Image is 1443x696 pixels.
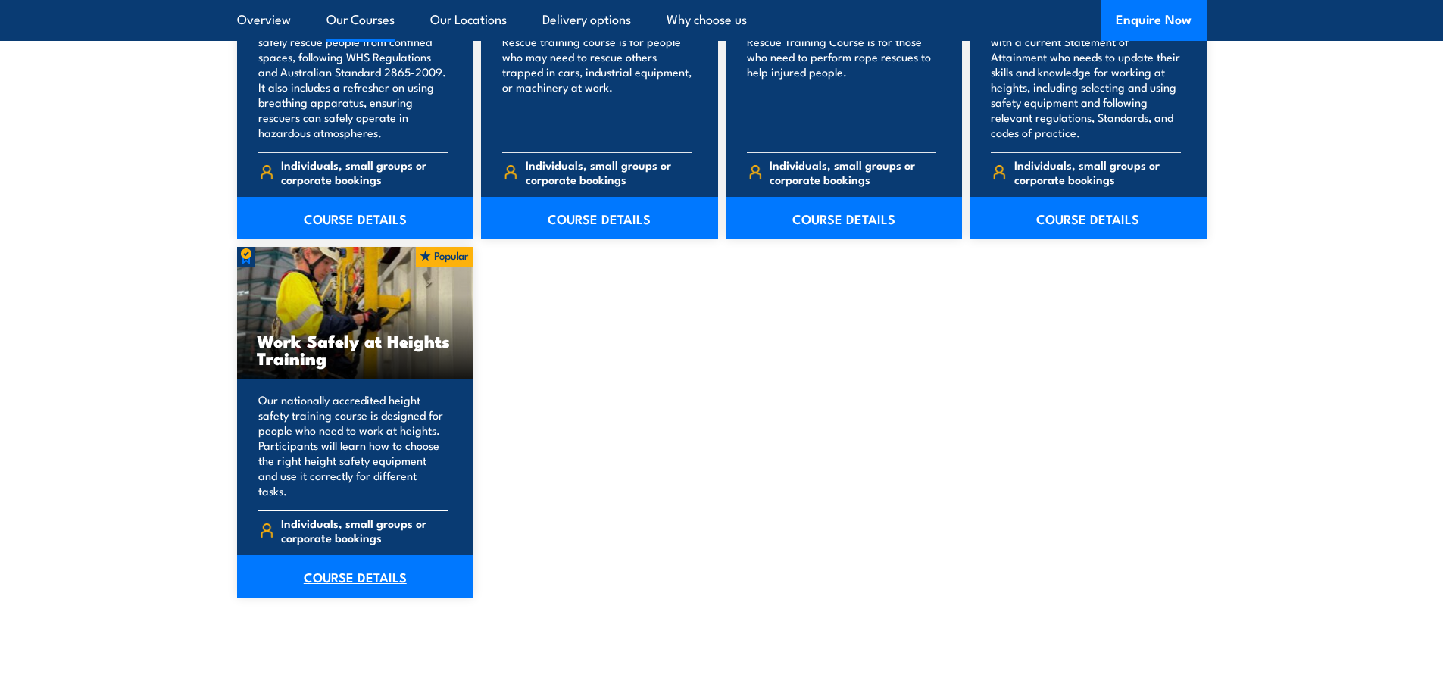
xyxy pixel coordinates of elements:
[970,197,1207,239] a: COURSE DETAILS
[281,158,448,186] span: Individuals, small groups or corporate bookings
[237,555,474,598] a: COURSE DETAILS
[258,19,448,140] p: This course teaches your team how to safely rescue people from confined spaces, following WHS Reg...
[1014,158,1181,186] span: Individuals, small groups or corporate bookings
[237,197,474,239] a: COURSE DETAILS
[770,158,936,186] span: Individuals, small groups or corporate bookings
[502,19,692,140] p: Our nationally accredited Road Crash Rescue training course is for people who may need to rescue ...
[257,332,454,367] h3: Work Safely at Heights Training
[747,19,937,140] p: Our nationally accredited Vertical Rescue Training Course is for those who need to perform rope r...
[726,197,963,239] a: COURSE DETAILS
[526,158,692,186] span: Individuals, small groups or corporate bookings
[481,197,718,239] a: COURSE DETAILS
[258,392,448,498] p: Our nationally accredited height safety training course is designed for people who need to work a...
[281,516,448,545] span: Individuals, small groups or corporate bookings
[991,19,1181,140] p: This refresher course is for anyone with a current Statement of Attainment who needs to update th...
